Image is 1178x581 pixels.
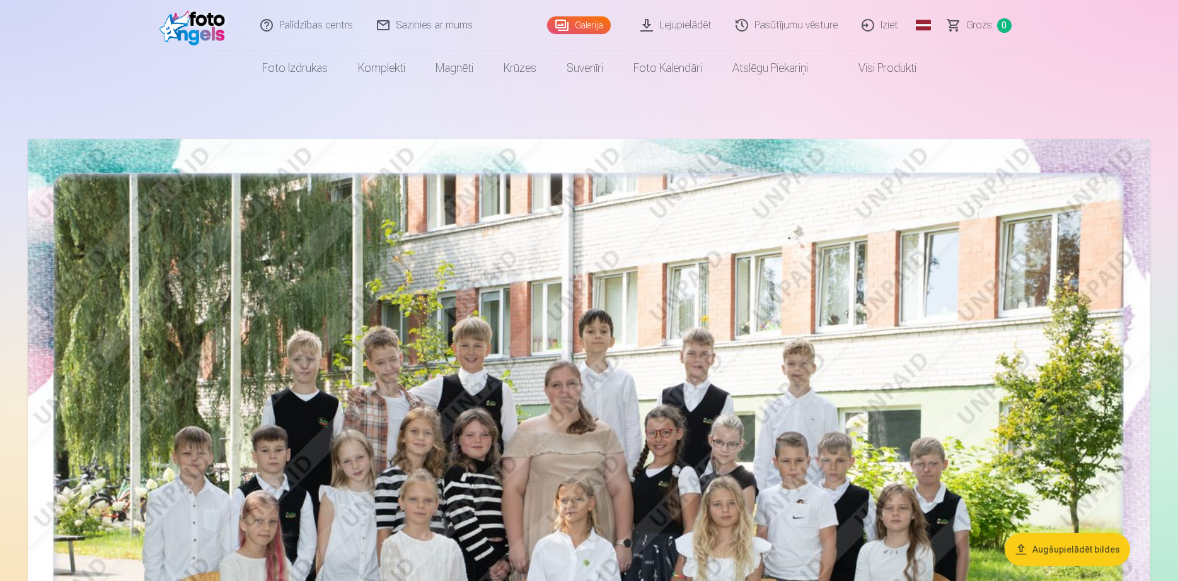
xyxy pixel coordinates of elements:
[966,18,992,33] span: Grozs
[159,5,232,45] img: /fa1
[343,50,420,86] a: Komplekti
[823,50,932,86] a: Visi produkti
[717,50,823,86] a: Atslēgu piekariņi
[247,50,343,86] a: Foto izdrukas
[420,50,488,86] a: Magnēti
[547,16,611,34] a: Galerija
[618,50,717,86] a: Foto kalendāri
[997,18,1012,33] span: 0
[1005,533,1130,566] button: Augšupielādēt bildes
[551,50,618,86] a: Suvenīri
[488,50,551,86] a: Krūzes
